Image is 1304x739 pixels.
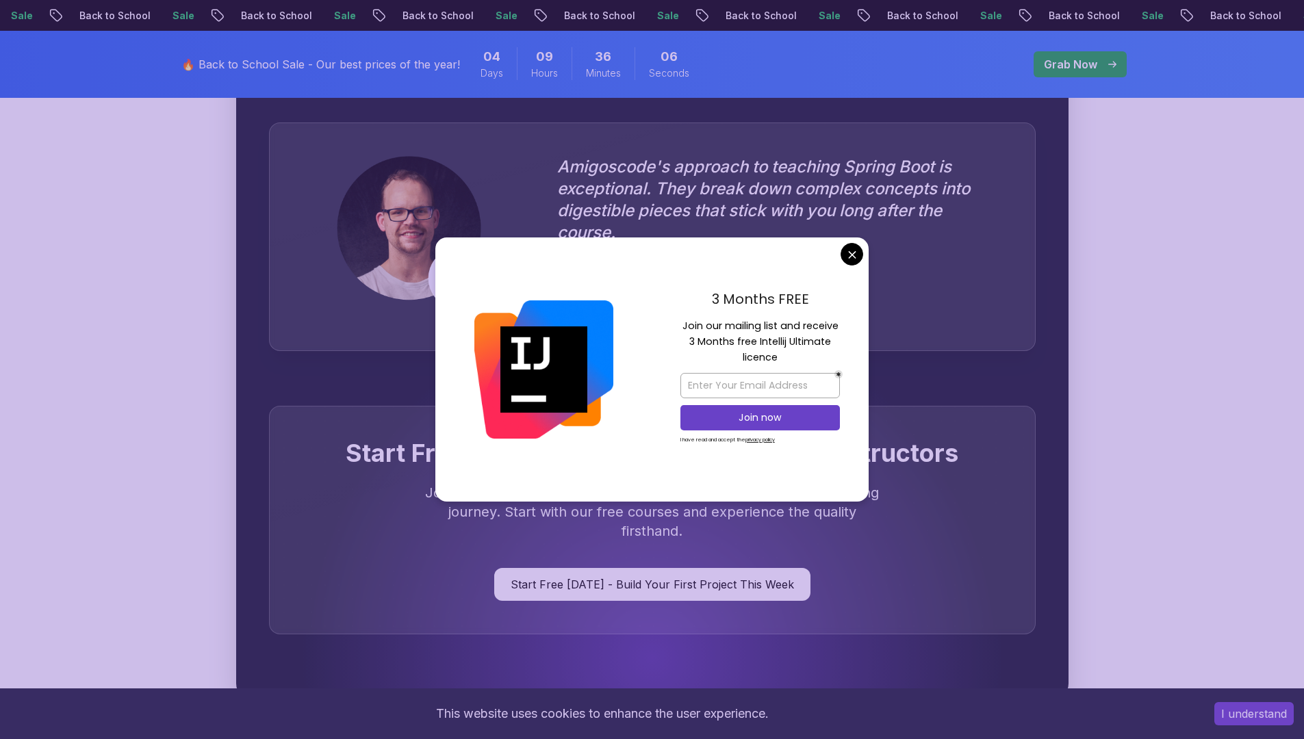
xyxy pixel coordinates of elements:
[68,9,162,23] p: Back to School
[230,9,323,23] p: Back to School
[876,9,969,23] p: Back to School
[715,9,808,23] p: Back to School
[586,66,621,80] span: Minutes
[10,699,1194,729] div: This website uses cookies to enhance the user experience.
[649,66,689,80] span: Seconds
[646,9,690,23] p: Sale
[485,9,528,23] p: Sale
[536,47,553,66] span: 9 Hours
[969,9,1013,23] p: Sale
[494,568,810,601] a: Start Free [DATE] - Build Your First Project This Week
[1044,56,1097,73] p: Grab Now
[595,47,611,66] span: 36 Minutes
[1038,9,1131,23] p: Back to School
[661,47,678,66] span: 6 Seconds
[553,9,646,23] p: Back to School
[557,156,1001,244] p: Amigoscode's approach to teaching Spring Boot is exceptional. They break down complex concepts in...
[392,9,485,23] p: Back to School
[1199,9,1292,23] p: Back to School
[1131,9,1175,23] p: Sale
[303,439,1002,467] h3: Start Free [DATE] — Learn From Trusted Instructors
[422,483,882,541] p: Join thousands of developers who trust Amigoscode for their learning journey. Start with our free...
[483,47,500,66] span: 4 Days
[323,9,367,23] p: Sale
[162,9,205,23] p: Sale
[481,66,503,80] span: Days
[531,66,558,80] span: Hours
[1214,702,1294,725] button: Accept cookies
[337,156,490,309] img: Josh Long testimonial
[808,9,852,23] p: Sale
[181,56,460,73] p: 🔥 Back to School Sale - Our best prices of the year!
